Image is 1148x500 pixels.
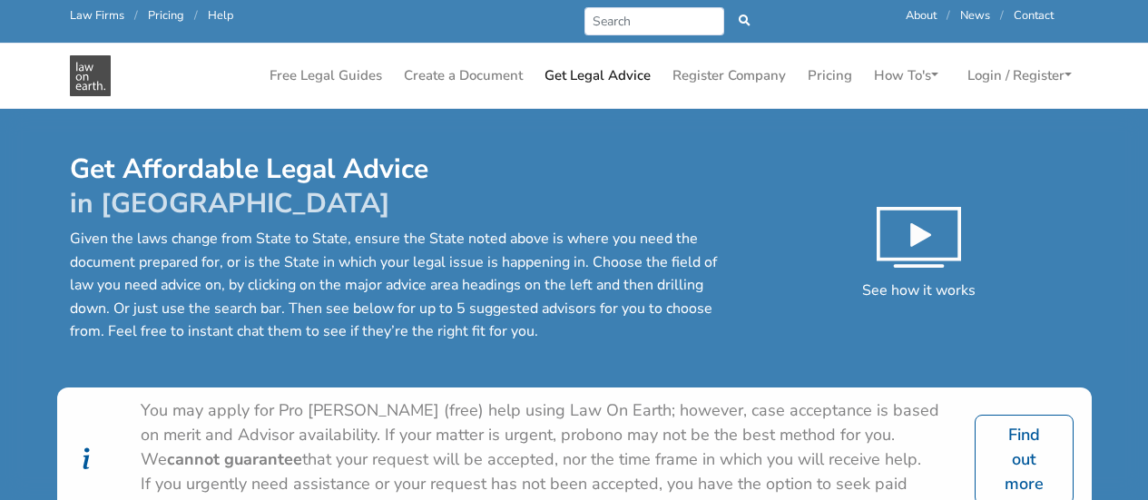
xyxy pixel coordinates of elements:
b: cannot guarantee [167,448,302,470]
button: See how it works [840,173,997,324]
a: Login / Register [960,58,1079,93]
a: Register Company [665,58,793,93]
a: News [960,7,990,24]
a: Free Legal Guides [262,58,389,93]
span: / [1000,7,1004,24]
h1: Get Affordable Legal Advice [70,152,734,221]
a: Create a Document [397,58,530,93]
a: Pricing [800,58,859,93]
input: Search [584,7,725,35]
span: See how it works [862,280,976,300]
a: Get Legal Advice [537,58,658,93]
span: in [GEOGRAPHIC_DATA] [70,185,390,222]
a: Contact [1014,7,1054,24]
div: You may apply for Pro [PERSON_NAME] (free) help using Law On Earth; however, case acceptance is b... [141,398,953,472]
a: Help [208,7,233,24]
span: / [134,7,138,24]
a: Law Firms [70,7,124,24]
span: / [194,7,198,24]
a: Pricing [148,7,184,24]
a: About [906,7,937,24]
img: Get Legal Advice in [70,55,111,96]
span: / [947,7,950,24]
p: Given the laws change from State to State, ensure the State noted above is where you need the doc... [70,228,734,344]
a: How To's [867,58,946,93]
